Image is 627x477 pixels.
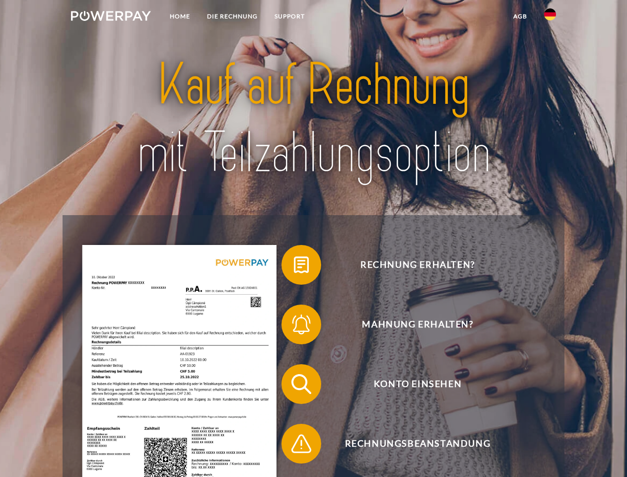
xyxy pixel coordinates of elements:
a: DIE RECHNUNG [199,7,266,25]
img: qb_warning.svg [289,431,314,456]
img: logo-powerpay-white.svg [71,11,151,21]
img: qb_bill.svg [289,252,314,277]
span: Rechnung erhalten? [296,245,539,285]
img: title-powerpay_de.svg [95,48,532,190]
button: Rechnungsbeanstandung [281,424,540,464]
button: Rechnung erhalten? [281,245,540,285]
span: Rechnungsbeanstandung [296,424,539,464]
button: Konto einsehen [281,364,540,404]
a: SUPPORT [266,7,313,25]
img: de [544,8,556,20]
a: Home [161,7,199,25]
span: Konto einsehen [296,364,539,404]
span: Mahnung erhalten? [296,305,539,344]
a: agb [505,7,536,25]
button: Mahnung erhalten? [281,305,540,344]
img: qb_search.svg [289,372,314,397]
img: qb_bell.svg [289,312,314,337]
